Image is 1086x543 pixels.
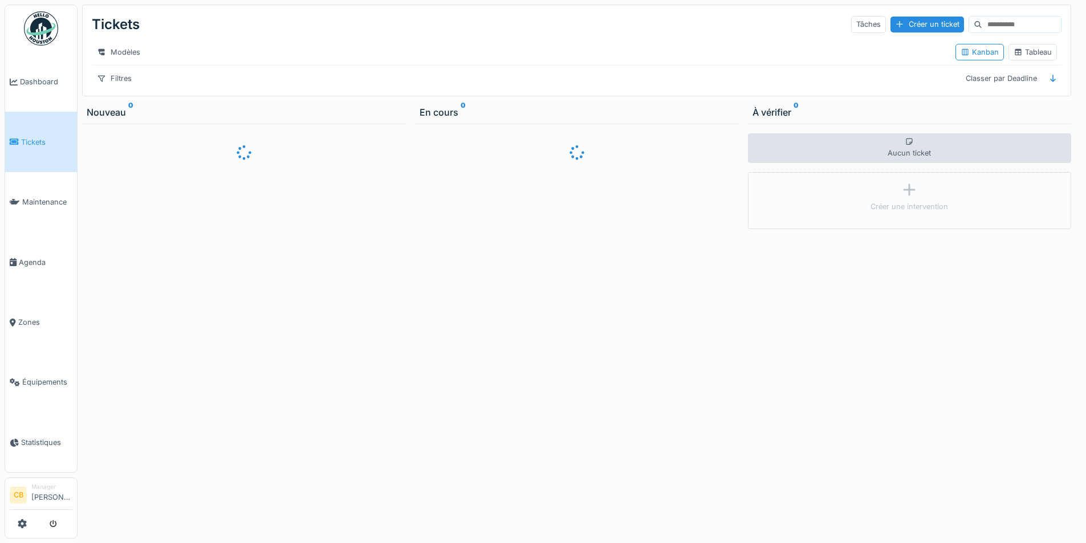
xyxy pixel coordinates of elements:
a: CB Manager[PERSON_NAME] [10,483,72,510]
a: Zones [5,292,77,352]
span: Maintenance [22,197,72,207]
div: En cours [420,105,734,119]
div: Filtres [92,70,137,87]
a: Équipements [5,352,77,412]
span: Dashboard [20,76,72,87]
div: Créer un ticket [890,17,964,32]
div: Tâches [851,16,886,32]
div: À vérifier [753,105,1067,119]
span: Statistiques [21,437,72,448]
div: Manager [31,483,72,491]
sup: 0 [128,105,133,119]
div: Tableau [1014,47,1052,58]
a: Maintenance [5,172,77,232]
li: CB [10,487,27,504]
sup: 0 [461,105,466,119]
sup: 0 [794,105,799,119]
div: Tickets [92,10,140,39]
a: Tickets [5,112,77,172]
span: Agenda [19,257,72,268]
div: Créer une intervention [871,201,948,212]
div: Kanban [961,47,999,58]
a: Statistiques [5,413,77,472]
div: Nouveau [87,105,401,119]
span: Équipements [22,377,72,387]
span: Tickets [21,137,72,148]
span: Zones [18,317,72,328]
a: Dashboard [5,52,77,112]
div: Modèles [92,44,145,60]
div: Aucun ticket [748,133,1072,163]
div: Classer par Deadline [961,70,1042,87]
a: Agenda [5,232,77,292]
img: Badge_color-CXgf-gQk.svg [24,11,58,46]
li: [PERSON_NAME] [31,483,72,507]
